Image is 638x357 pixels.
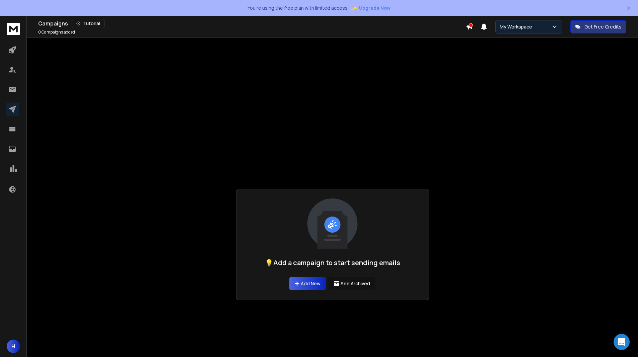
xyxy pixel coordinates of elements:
[359,5,391,11] span: Upgrade Now
[7,340,20,353] button: H
[289,277,326,290] a: Add New
[38,29,75,35] p: Campaigns added
[350,1,391,15] button: ✨Upgrade Now
[614,334,630,350] div: Open Intercom Messenger
[500,23,535,30] p: My Workspace
[570,20,626,34] button: Get Free Credits
[350,3,358,13] span: ✨
[247,5,348,11] p: You're using the free plan with limited access
[329,277,375,290] button: See Archived
[72,19,104,28] button: Tutorial
[265,258,400,267] h1: 💡Add a campaign to start sending emails
[38,19,466,28] div: Campaigns
[584,23,622,30] p: Get Free Credits
[38,29,41,35] span: 0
